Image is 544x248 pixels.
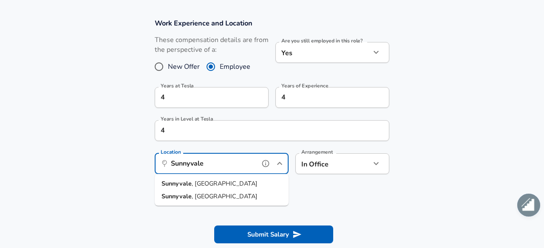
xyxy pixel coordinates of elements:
div: Open chat [517,194,540,217]
span: , [GEOGRAPHIC_DATA] [192,179,258,188]
label: These compensation details are from the perspective of a: [155,35,269,55]
h3: Work Experience and Location [155,18,389,28]
strong: Sunnyvale [161,179,192,188]
label: Years at Tesla [161,83,194,88]
button: Submit Salary [214,225,333,243]
span: Employee [220,62,250,72]
label: Arrangement [301,149,333,155]
button: Close [274,158,286,169]
button: help [259,157,272,170]
label: Location [161,149,181,155]
label: Years in Level at Tesla [161,116,213,121]
input: 7 [275,87,371,108]
div: Yes [275,42,371,63]
span: , [GEOGRAPHIC_DATA] [192,192,258,200]
input: 1 [155,120,371,141]
div: In Office [295,153,358,174]
input: 0 [155,87,250,108]
label: Are you still employed in this role? [281,38,363,43]
strong: Sunnyvale [161,192,192,200]
span: New Offer [168,62,200,72]
label: Years of Experience [281,83,328,88]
